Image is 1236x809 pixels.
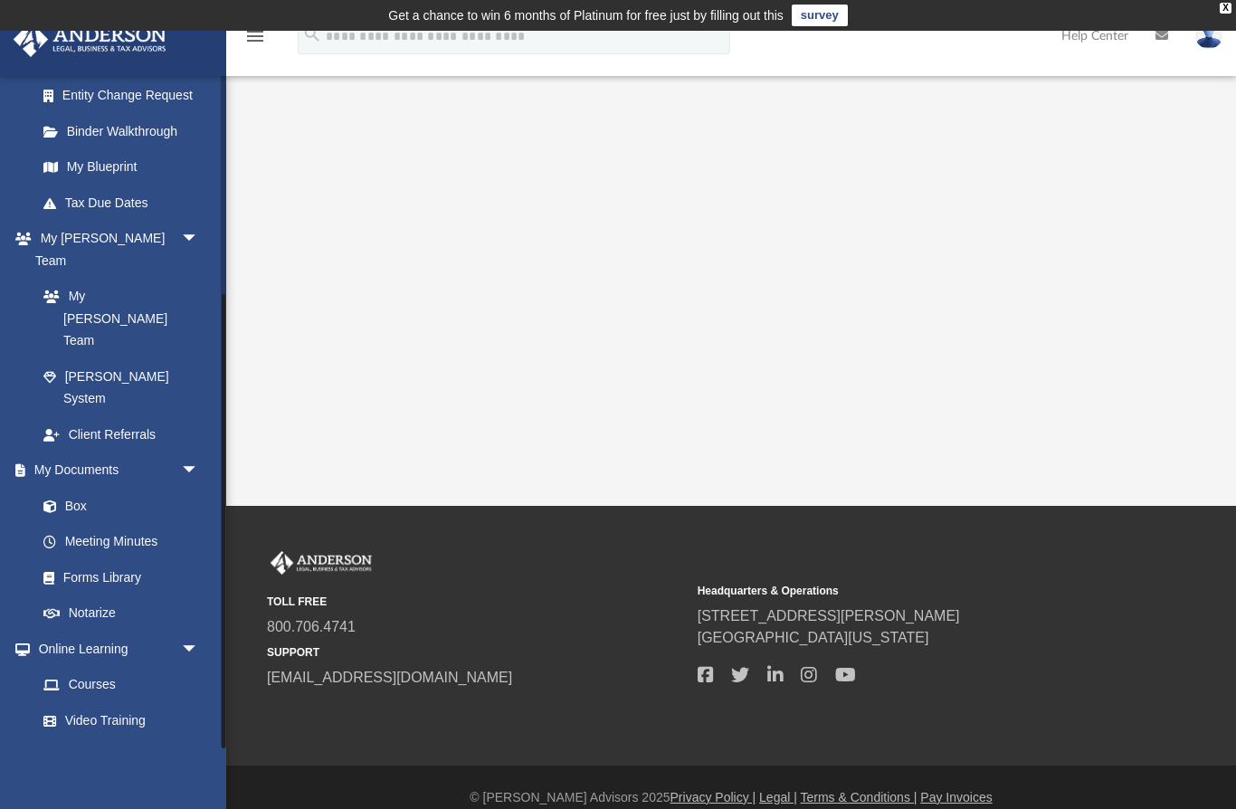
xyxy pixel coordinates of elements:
[1220,3,1231,14] div: close
[267,551,376,575] img: Anderson Advisors Platinum Portal
[181,221,217,258] span: arrow_drop_down
[13,631,217,667] a: Online Learningarrow_drop_down
[759,790,797,804] a: Legal |
[25,78,226,114] a: Entity Change Request
[388,5,784,26] div: Get a chance to win 6 months of Platinum for free just by filling out this
[801,790,917,804] a: Terms & Conditions |
[13,221,217,279] a: My [PERSON_NAME] Teamarrow_drop_down
[244,34,266,47] a: menu
[25,738,217,775] a: Resources
[267,644,685,661] small: SUPPORT
[181,631,217,668] span: arrow_drop_down
[267,619,356,634] a: 800.706.4741
[25,559,208,595] a: Forms Library
[698,630,929,645] a: [GEOGRAPHIC_DATA][US_STATE]
[25,185,226,221] a: Tax Due Dates
[25,279,208,359] a: My [PERSON_NAME] Team
[25,595,217,632] a: Notarize
[25,702,208,738] a: Video Training
[244,25,266,47] i: menu
[25,488,208,524] a: Box
[920,790,992,804] a: Pay Invoices
[13,452,217,489] a: My Documentsarrow_drop_down
[226,788,1236,807] div: © [PERSON_NAME] Advisors 2025
[25,524,217,560] a: Meeting Minutes
[267,594,685,610] small: TOLL FREE
[181,452,217,490] span: arrow_drop_down
[1195,23,1222,49] img: User Pic
[25,416,217,452] a: Client Referrals
[792,5,848,26] a: survey
[8,22,172,57] img: Anderson Advisors Platinum Portal
[25,113,226,149] a: Binder Walkthrough
[25,667,217,703] a: Courses
[267,670,512,685] a: [EMAIL_ADDRESS][DOMAIN_NAME]
[25,149,217,186] a: My Blueprint
[670,790,756,804] a: Privacy Policy |
[25,358,217,416] a: [PERSON_NAME] System
[698,608,960,623] a: [STREET_ADDRESS][PERSON_NAME]
[698,583,1116,599] small: Headquarters & Operations
[302,24,322,44] i: search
